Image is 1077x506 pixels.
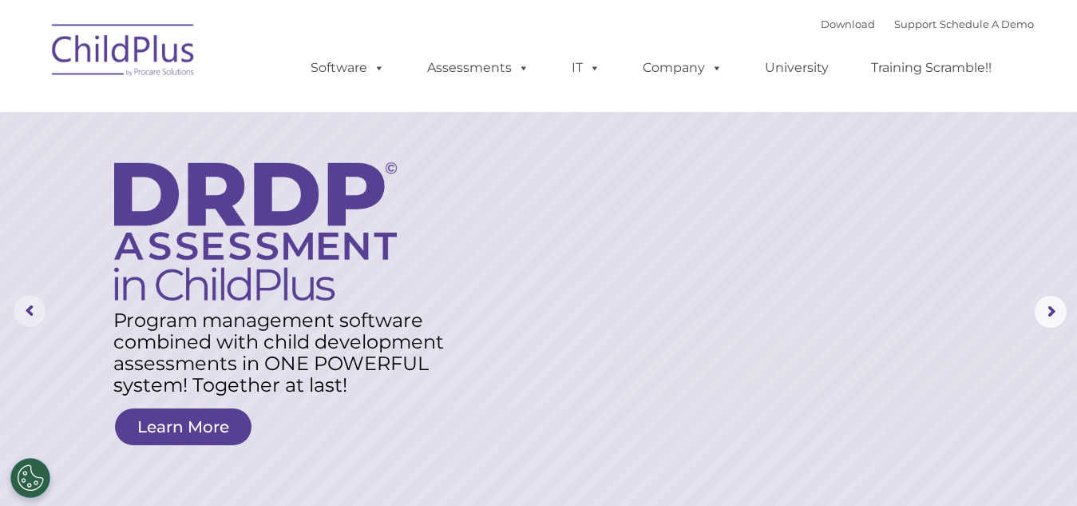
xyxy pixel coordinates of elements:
[114,162,397,301] img: DRDP Assessment in ChildPlus
[222,106,271,118] span: Last name
[894,18,936,30] a: Support
[44,13,204,93] img: ChildPlus by Procare Solutions
[113,309,458,396] rs-layer: Program management software combined with child development assessments in ONE POWERFUL system! T...
[821,18,875,30] a: Download
[556,52,616,84] a: IT
[749,52,845,84] a: University
[295,52,401,84] a: Software
[222,171,290,183] span: Phone number
[411,52,545,84] a: Assessments
[627,52,738,84] a: Company
[940,18,1034,30] a: Schedule A Demo
[10,458,50,498] button: Cookies Settings
[115,408,251,445] a: Learn More
[821,18,1034,30] font: |
[855,52,1008,84] a: Training Scramble!!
